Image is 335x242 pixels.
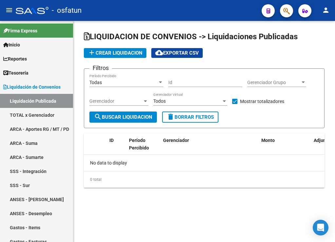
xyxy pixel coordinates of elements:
datatable-header-cell: Gerenciador [160,133,259,162]
span: Monto [261,138,275,143]
span: Tesorería [3,69,28,77]
span: Mostrar totalizadores [240,97,284,105]
span: Todas [89,80,102,85]
span: Adjunto [314,138,330,143]
span: Gerenciador [89,98,142,104]
datatable-header-cell: Período Percibido [126,133,151,162]
h3: Filtros [89,63,112,73]
div: Open Intercom Messenger [313,220,328,235]
button: Exportar CSV [151,48,203,58]
span: - osfatun [52,3,82,18]
span: Exportar CSV [155,50,199,56]
span: Firma Express [3,27,37,34]
span: Período Percibido [129,138,149,150]
mat-icon: person [322,6,330,14]
span: Liquidación de Convenios [3,83,61,91]
button: Borrar Filtros [162,112,218,123]
span: Crear Liquidacion [88,50,142,56]
mat-icon: add [88,49,96,57]
span: Borrar Filtros [167,114,214,120]
mat-icon: delete [167,113,175,121]
span: Todos [153,98,166,104]
div: No data to display [84,155,325,171]
datatable-header-cell: Monto [259,133,311,162]
span: LIQUIDACION DE CONVENIOS -> Liquidaciones Publicadas [84,32,298,41]
mat-icon: cloud_download [155,49,163,57]
button: Crear Liquidacion [84,48,146,58]
span: Reportes [3,55,27,62]
span: ID [109,138,114,143]
datatable-header-cell: ID [107,133,126,162]
mat-icon: search [94,113,102,121]
div: 0 total [84,171,325,188]
span: Gerenciador Grupo [247,80,300,85]
mat-icon: menu [5,6,13,14]
button: Buscar Liquidacion [89,112,157,123]
span: Buscar Liquidacion [94,114,152,120]
span: Inicio [3,41,20,48]
span: Gerenciador [163,138,189,143]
